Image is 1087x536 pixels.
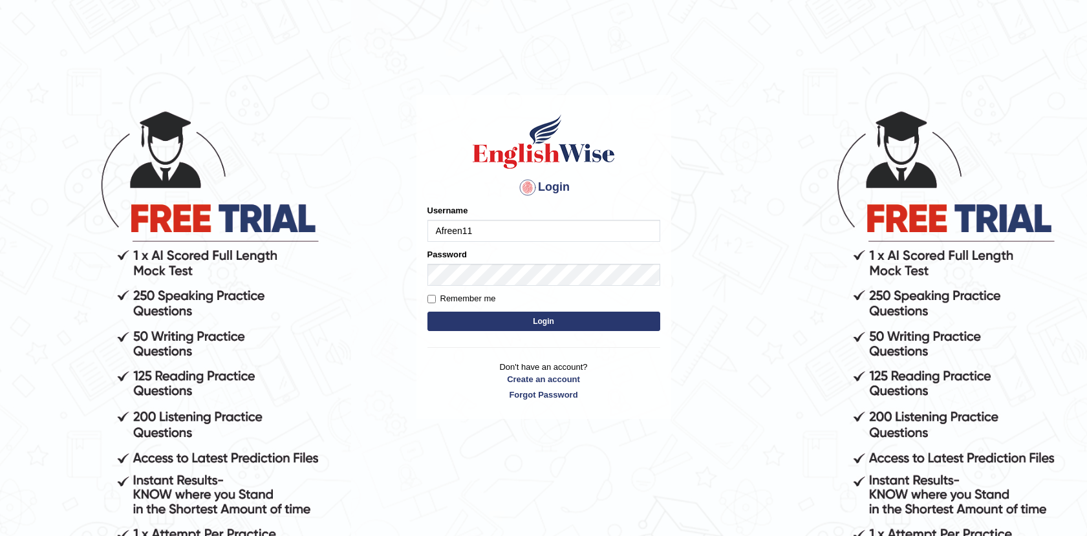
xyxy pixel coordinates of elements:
[427,248,467,261] label: Password
[427,292,496,305] label: Remember me
[427,373,660,385] a: Create an account
[427,204,468,217] label: Username
[427,295,436,303] input: Remember me
[427,312,660,331] button: Login
[470,113,618,171] img: Logo of English Wise sign in for intelligent practice with AI
[427,361,660,401] p: Don't have an account?
[427,177,660,198] h4: Login
[427,389,660,401] a: Forgot Password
